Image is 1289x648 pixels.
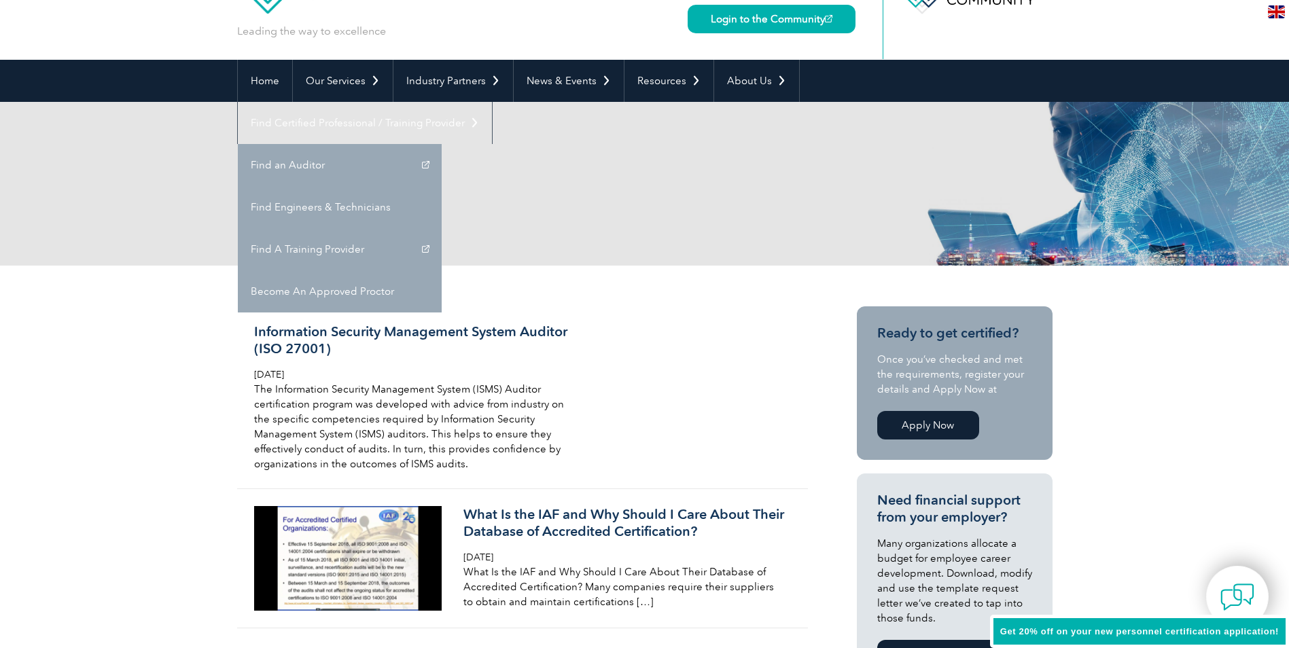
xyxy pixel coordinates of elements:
h1: Search [237,156,759,183]
a: News & Events [514,60,624,102]
span: Get 20% off on your new personnel certification application! [1000,626,1279,636]
h3: Ready to get certified? [877,325,1032,342]
a: Information Security Management System Auditor (ISO 27001) [DATE] The Information Security Manage... [237,306,808,489]
p: What Is the IAF and Why Should I Care About Their Database of Accredited Certification? Many comp... [463,564,785,609]
img: what-is-the-iaf-450x250-1-300x167.png [254,506,442,611]
span: [DATE] [254,369,284,380]
p: The Information Security Management System (ISMS) Auditor certification program was developed wit... [254,382,576,471]
h3: Information Security Management System Auditor (ISO 27001) [254,323,576,357]
a: Our Services [293,60,393,102]
h3: What Is the IAF and Why Should I Care About Their Database of Accredited Certification? [463,506,785,540]
span: [DATE] [463,552,493,563]
a: Find A Training Provider [238,228,442,270]
a: About Us [714,60,799,102]
a: Home [238,60,292,102]
img: en [1268,5,1285,18]
a: Find Engineers & Technicians [238,186,442,228]
h3: Need financial support from your employer? [877,492,1032,526]
p: Once you’ve checked and met the requirements, register your details and Apply Now at [877,352,1032,397]
a: What Is the IAF and Why Should I Care About Their Database of Accredited Certification? [DATE] Wh... [237,489,808,628]
img: contact-chat.png [1220,580,1254,614]
img: open_square.png [825,15,832,22]
a: Login to the Community [688,5,855,33]
a: Find Certified Professional / Training Provider [238,102,492,144]
a: Become An Approved Proctor [238,270,442,312]
p: Results for: 27001 [237,196,645,211]
p: Many organizations allocate a budget for employee career development. Download, modify and use th... [877,536,1032,626]
a: Find an Auditor [238,144,442,186]
a: Resources [624,60,713,102]
a: Apply Now [877,411,979,439]
p: Leading the way to excellence [237,24,386,39]
a: Industry Partners [393,60,513,102]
